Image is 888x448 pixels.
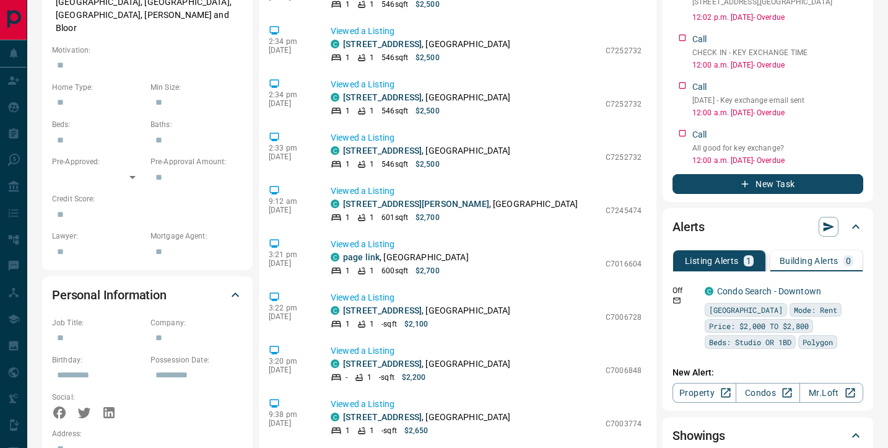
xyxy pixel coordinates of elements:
[331,25,642,38] p: Viewed a Listing
[736,383,799,403] a: Condos
[52,354,144,366] p: Birthday:
[606,365,642,376] p: C7006848
[331,40,339,48] div: condos.ca
[673,285,697,296] p: Off
[52,428,243,439] p: Address:
[346,265,350,276] p: 1
[52,285,167,305] h2: Personal Information
[692,12,863,23] p: 12:02 p.m. [DATE] - Overdue
[379,372,394,383] p: - sqft
[269,152,312,161] p: [DATE]
[269,206,312,214] p: [DATE]
[343,92,422,102] a: [STREET_ADDRESS]
[269,419,312,428] p: [DATE]
[150,317,243,328] p: Company:
[52,231,144,242] p: Lawyer:
[343,144,511,157] p: , [GEOGRAPHIC_DATA]
[606,258,642,270] p: C7016604
[331,93,339,102] div: condos.ca
[343,251,469,264] p: , [GEOGRAPHIC_DATA]
[606,45,642,56] p: C7252732
[846,257,851,265] p: 0
[370,105,374,116] p: 1
[673,217,705,237] h2: Alerts
[343,199,489,209] a: [STREET_ADDRESS][PERSON_NAME]
[606,99,642,110] p: C7252732
[150,156,243,167] p: Pre-Approval Amount:
[692,128,707,141] p: Call
[381,318,397,330] p: - sqft
[404,425,429,436] p: $2,650
[692,155,863,166] p: 12:00 a.m. [DATE] - Overdue
[150,82,243,93] p: Min Size:
[331,185,642,198] p: Viewed a Listing
[370,159,374,170] p: 1
[346,372,347,383] p: -
[370,52,374,63] p: 1
[150,119,243,130] p: Baths:
[52,119,144,130] p: Beds:
[52,193,243,204] p: Credit Score:
[803,336,833,348] span: Polygon
[331,146,339,155] div: condos.ca
[331,291,642,304] p: Viewed a Listing
[343,358,511,371] p: , [GEOGRAPHIC_DATA]
[370,318,374,330] p: 1
[343,91,511,104] p: , [GEOGRAPHIC_DATA]
[381,105,408,116] p: 546 sqft
[150,231,243,242] p: Mortgage Agent:
[346,318,350,330] p: 1
[370,425,374,436] p: 1
[692,59,863,71] p: 12:00 a.m. [DATE] - Overdue
[709,304,783,316] span: [GEOGRAPHIC_DATA]
[685,257,739,265] p: Listing Alerts
[331,306,339,315] div: condos.ca
[692,33,707,46] p: Call
[269,99,312,108] p: [DATE]
[331,238,642,251] p: Viewed a Listing
[370,265,374,276] p: 1
[269,90,312,99] p: 2:34 pm
[416,52,440,63] p: $2,500
[343,39,422,49] a: [STREET_ADDRESS]
[52,392,144,403] p: Social:
[673,174,863,194] button: New Task
[269,366,312,374] p: [DATE]
[709,336,791,348] span: Beds: Studio OR 1BD
[269,312,312,321] p: [DATE]
[343,252,380,262] a: page link
[343,38,511,51] p: , [GEOGRAPHIC_DATA]
[331,359,339,368] div: condos.ca
[780,257,838,265] p: Building Alerts
[370,212,374,223] p: 1
[746,257,751,265] p: 1
[52,280,243,310] div: Personal Information
[404,318,429,330] p: $2,100
[331,398,642,411] p: Viewed a Listing
[709,320,809,332] span: Price: $2,000 TO $2,800
[269,410,312,419] p: 9:38 pm
[692,95,863,106] p: [DATE] - Key exchange email sent
[52,317,144,328] p: Job Title:
[692,107,863,118] p: 12:00 a.m. [DATE] - Overdue
[52,45,243,56] p: Motivation:
[331,345,642,358] p: Viewed a Listing
[343,412,422,422] a: [STREET_ADDRESS]
[416,159,440,170] p: $2,500
[343,304,511,317] p: , [GEOGRAPHIC_DATA]
[269,304,312,312] p: 3:22 pm
[331,200,339,208] div: condos.ca
[799,383,863,403] a: Mr.Loft
[343,359,422,369] a: [STREET_ADDRESS]
[346,425,350,436] p: 1
[692,47,863,58] p: CHECK IN - KEY EXCHANGE TIME
[150,354,243,366] p: Possession Date:
[346,105,350,116] p: 1
[269,357,312,366] p: 3:20 pm
[269,37,312,46] p: 2:34 pm
[269,259,312,268] p: [DATE]
[269,197,312,206] p: 9:12 am
[331,253,339,261] div: condos.ca
[269,250,312,259] p: 3:21 pm
[673,366,863,379] p: New Alert:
